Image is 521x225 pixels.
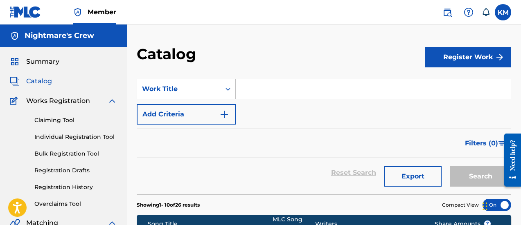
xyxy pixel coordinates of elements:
[439,4,456,20] a: Public Search
[107,96,117,106] img: expand
[482,8,490,16] div: Notifications
[137,104,236,125] button: Add Criteria
[465,138,498,148] span: Filters ( 0 )
[10,76,52,86] a: CatalogCatalog
[483,194,487,218] div: Drag
[34,200,117,208] a: Overclaims Tool
[73,7,83,17] img: Top Rightsholder
[460,133,511,154] button: Filters (0)
[442,201,479,209] span: Compact View
[425,47,511,67] button: Register Work
[460,4,477,20] div: Help
[26,57,59,67] span: Summary
[10,96,20,106] img: Works Registration
[137,79,511,194] form: Search Form
[498,127,521,193] iframe: Resource Center
[219,109,229,119] img: 9d2ae6d4665cec9f34b9.svg
[464,7,474,17] img: help
[142,84,216,94] div: Work Title
[34,183,117,192] a: Registration History
[88,7,116,17] span: Member
[495,52,505,62] img: f7272a7cc735f4ea7f67.svg
[34,149,117,158] a: Bulk Registration Tool
[10,76,20,86] img: Catalog
[495,4,511,20] div: User Menu
[10,6,41,18] img: MLC Logo
[10,57,20,67] img: Summary
[384,166,442,187] button: Export
[34,166,117,175] a: Registration Drafts
[137,45,200,63] h2: Catalog
[442,7,452,17] img: search
[26,76,52,86] span: Catalog
[10,31,20,41] img: Accounts
[10,57,59,67] a: SummarySummary
[25,31,94,40] h5: Nightmare's Crew
[34,133,117,141] a: Individual Registration Tool
[34,116,117,125] a: Claiming Tool
[26,96,90,106] span: Works Registration
[480,186,521,225] iframe: Chat Widget
[137,201,200,209] p: Showing 1 - 10 of 26 results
